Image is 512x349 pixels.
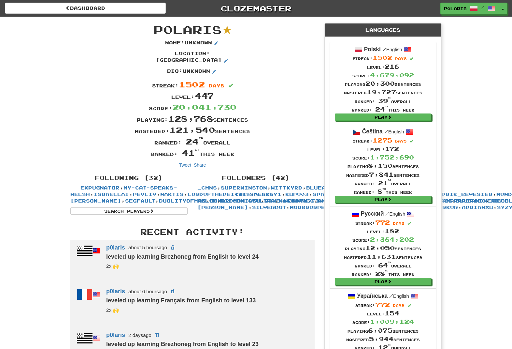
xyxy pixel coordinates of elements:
div: Playing sentences [344,79,422,88]
span: 7,841 [369,171,393,178]
span: 20,041,730 [172,102,236,112]
span: 1502 [179,79,205,89]
span: 39 [378,97,391,104]
span: 12,050 [365,244,395,251]
strong: Polski [364,46,381,53]
span: 1502 [373,54,392,61]
span: 1,752,690 [370,154,414,161]
span: Streak includes today. [407,304,411,308]
div: Ranked: this week [344,105,422,114]
a: DampPaper190 [438,198,485,204]
sup: th [388,97,391,99]
span: 24 [186,136,203,146]
div: Ranked: overall [344,261,422,269]
a: Dashboard [5,3,166,14]
strong: leveled up learning Brezhoneg from English to level 24 [106,253,259,260]
small: English [385,211,405,217]
div: Mastered sentences [346,170,420,179]
h4: Following (32) [70,175,188,181]
a: superwinston [221,185,267,190]
span: 1275 [373,137,392,144]
div: Score: [344,235,422,244]
a: israellai [94,191,129,197]
div: Playing sentences [346,161,420,170]
span: 121,540 [169,125,215,135]
a: Play [335,278,431,285]
span: 154 [385,310,399,317]
a: Share [194,162,206,168]
small: about 5 hours ago [128,245,167,250]
span: Streak includes today. [407,222,411,225]
sup: th [199,137,203,140]
span: 128,768 [168,114,213,123]
span: 4,679,092 [370,71,414,79]
a: SilverDot [252,205,286,210]
a: blueandnerdy [306,185,353,190]
span: days [393,303,405,308]
a: Adrianxu [462,205,493,210]
small: English [382,47,402,52]
span: p0laris [444,6,467,11]
div: Ranked: overall [346,179,420,187]
a: bifcon_85ultra [221,198,275,204]
a: _cmns [197,185,217,190]
strong: leveled up learning Brezhoneg from English to level 23 [106,341,259,347]
p: Location : [GEOGRAPHIC_DATA] [144,50,241,65]
a: AmenAngelo [318,198,357,204]
div: Ranked: this week [65,147,320,159]
span: 172 [385,145,399,152]
span: 20,300 [365,80,395,87]
sup: th [382,188,386,190]
div: Mastered: sentences [65,124,320,136]
small: kupo03<br />19cupsofcoffee [106,263,119,269]
div: Languages [325,23,441,37]
a: Hendrik_Bevesier [430,191,492,197]
a: p0laris [106,288,125,295]
sup: th [388,344,391,346]
div: Ranked: this week [344,269,422,278]
a: p0laris [106,244,125,250]
span: 2,364,202 [370,236,414,243]
a: Clozemaster [176,3,336,14]
span: 772 [375,301,390,308]
div: Score: [65,101,320,113]
div: , , , , , , , , , , , , , , , , , , , , , , , , , , , , , , , , , , , , , , , , , [192,172,320,211]
span: Streak includes today. [410,57,413,61]
strong: leveled up learning Français from English to level 133 [106,297,256,304]
div: Level: [65,90,320,101]
div: Level: [346,144,420,153]
strong: Русский [361,210,384,217]
span: 19,727 [367,88,396,96]
span: 1,009,124 [370,318,414,325]
a: my-cat-speaks-Welsh [70,185,178,197]
small: kupo03<br />19cupsofcoffee [106,307,119,313]
span: days [393,221,405,225]
a: Expugnator [80,185,120,190]
a: Play [335,196,431,203]
span: 28 [375,270,388,277]
div: Playing sentences [344,244,422,252]
small: about 6 hours ago [128,289,167,294]
span: p0laris [153,23,222,37]
div: , , , , , , , , , , , , , , , , , , , , , , , , , , , , , , , [65,172,192,215]
div: Streak: [344,218,422,227]
a: segfault [125,198,155,204]
a: p0laris / [440,3,499,14]
span: 6,075 [368,327,392,334]
div: Score: [344,71,422,79]
div: Mastered sentences [344,252,422,261]
strong: Čeština [362,128,383,135]
a: lordofthedeities [188,191,250,197]
span: 182 [385,227,399,235]
p: Name : Unknown [165,39,220,47]
span: 64 [378,262,391,269]
div: Level: [344,62,422,71]
span: / [385,211,389,217]
span: 8 [377,188,386,195]
div: Ranked: overall [344,97,422,105]
div: Level: [346,309,420,317]
span: 772 [375,219,390,226]
p: Bio : Unknown [167,68,218,76]
div: Playing: sentences [65,113,320,124]
span: 41 [182,148,199,158]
